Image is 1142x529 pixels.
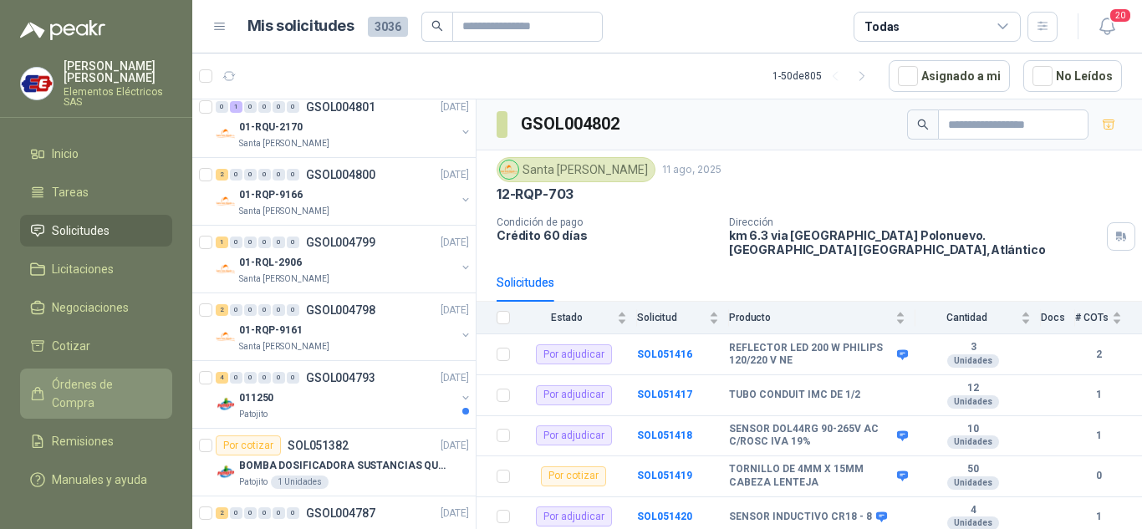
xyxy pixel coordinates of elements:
[20,215,172,247] a: Solicitudes
[52,221,110,240] span: Solicitudes
[20,292,172,323] a: Negociaciones
[306,169,375,181] p: GSOL004800
[287,507,299,519] div: 0
[239,390,273,406] p: 011250
[497,216,716,228] p: Condición de pago
[258,237,271,248] div: 0
[889,60,1010,92] button: Asignado a mi
[216,435,281,455] div: Por cotizar
[729,302,915,334] th: Producto
[287,169,299,181] div: 0
[915,423,1031,436] b: 10
[915,463,1031,476] b: 50
[637,312,706,323] span: Solicitud
[230,507,242,519] div: 0
[1109,8,1132,23] span: 20
[729,216,1100,228] p: Dirección
[230,304,242,316] div: 0
[915,504,1031,517] b: 4
[216,165,472,218] a: 2 0 0 0 0 0 GSOL004800[DATE] Company Logo01-RQP-9166Santa [PERSON_NAME]
[1075,302,1142,334] th: # COTs
[1092,12,1122,42] button: 20
[729,228,1100,257] p: km 6.3 via [GEOGRAPHIC_DATA] Polonuevo. [GEOGRAPHIC_DATA] [GEOGRAPHIC_DATA] , Atlántico
[637,389,692,400] a: SOL051417
[244,101,257,113] div: 0
[637,430,692,441] b: SOL051418
[1075,428,1122,444] b: 1
[1041,302,1075,334] th: Docs
[441,506,469,521] p: [DATE]
[21,68,53,99] img: Company Logo
[239,323,303,338] p: 01-RQP-9161
[239,340,329,354] p: Santa [PERSON_NAME]
[497,228,716,242] p: Crédito 60 días
[287,304,299,316] div: 0
[729,389,860,402] b: TUBO CONDUIT IMC DE 1/2
[216,462,236,482] img: Company Logo
[1075,347,1122,363] b: 2
[230,372,242,384] div: 0
[441,303,469,318] p: [DATE]
[216,169,228,181] div: 2
[216,394,236,415] img: Company Logo
[637,348,692,360] a: SOL051416
[230,101,242,113] div: 1
[637,470,692,481] a: SOL051419
[637,302,729,334] th: Solicitud
[1075,468,1122,484] b: 0
[729,342,893,368] b: REFLECTOR LED 200 W PHILIPS 120/220 V NE
[772,63,875,89] div: 1 - 50 de 805
[20,20,105,40] img: Logo peakr
[20,138,172,170] a: Inicio
[273,101,285,113] div: 0
[20,369,172,419] a: Órdenes de Compra
[273,169,285,181] div: 0
[288,440,349,451] p: SOL051382
[230,169,242,181] div: 0
[947,435,999,449] div: Unidades
[287,101,299,113] div: 0
[258,304,271,316] div: 0
[497,273,554,292] div: Solicitudes
[216,237,228,248] div: 1
[497,157,655,182] div: Santa [PERSON_NAME]
[20,253,172,285] a: Licitaciones
[500,160,518,179] img: Company Logo
[729,423,893,449] b: SENSOR DOL44RG 90-265V AC C/ROSC IVA 19%
[536,425,612,445] div: Por adjudicar
[306,304,375,316] p: GSOL004798
[216,304,228,316] div: 2
[239,272,329,286] p: Santa [PERSON_NAME]
[520,302,637,334] th: Estado
[239,187,303,203] p: 01-RQP-9166
[273,507,285,519] div: 0
[536,506,612,526] div: Por adjudicar
[64,60,172,84] p: [PERSON_NAME] [PERSON_NAME]
[306,237,375,248] p: GSOL004799
[20,425,172,457] a: Remisiones
[239,205,329,218] p: Santa [PERSON_NAME]
[1075,387,1122,403] b: 1
[216,327,236,347] img: Company Logo
[239,408,268,421] p: Patojito
[441,235,469,251] p: [DATE]
[287,372,299,384] div: 0
[52,432,114,450] span: Remisiones
[662,162,721,178] p: 11 ago, 2025
[52,471,147,489] span: Manuales y ayuda
[216,259,236,279] img: Company Logo
[915,312,1017,323] span: Cantidad
[271,476,329,489] div: 1 Unidades
[20,176,172,208] a: Tareas
[244,507,257,519] div: 0
[520,312,614,323] span: Estado
[637,511,692,522] a: SOL051420
[915,382,1031,395] b: 12
[947,354,999,368] div: Unidades
[20,330,172,362] a: Cotizar
[1075,312,1109,323] span: # COTs
[368,17,408,37] span: 3036
[244,304,257,316] div: 0
[441,370,469,386] p: [DATE]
